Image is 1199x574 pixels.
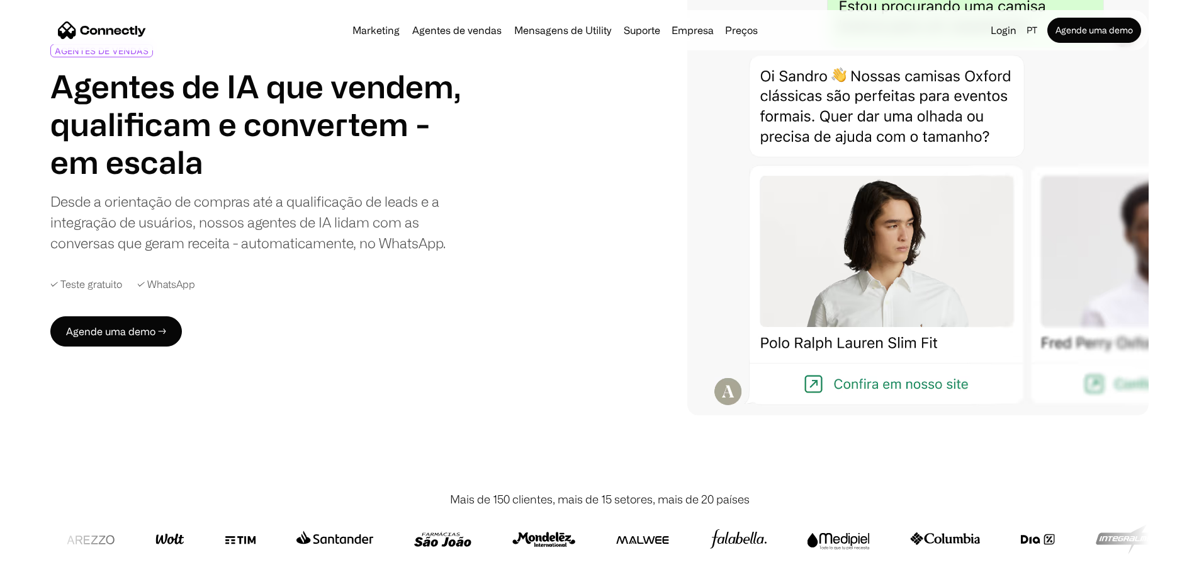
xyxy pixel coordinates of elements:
[137,278,195,290] div: ✓ WhatsApp
[619,25,665,35] a: Suporte
[450,491,750,508] div: Mais de 150 clientes, mais de 15 setores, mais de 20 países
[668,21,718,39] div: Empresa
[58,21,146,40] a: home
[50,191,463,253] div: Desde a orientação de compras até a qualificação de leads e a integração de usuários, nossos agen...
[25,552,76,570] ul: Language list
[347,25,405,35] a: Marketing
[13,551,76,570] aside: Language selected: Português (Brasil)
[407,25,507,35] a: Agentes de vendas
[1047,18,1141,43] a: Agende uma demo
[1027,21,1037,39] div: pt
[50,278,122,290] div: ✓ Teste gratuito
[672,21,714,39] div: Empresa
[720,25,763,35] a: Preços
[986,21,1022,39] a: Login
[50,67,463,181] h1: Agentes de IA que vendem, qualificam e convertem - em escala
[1022,21,1045,39] div: pt
[509,25,616,35] a: Mensagens de Utility
[55,46,149,55] div: AGENTES DE VENDAS
[50,316,182,347] a: Agende uma demo →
